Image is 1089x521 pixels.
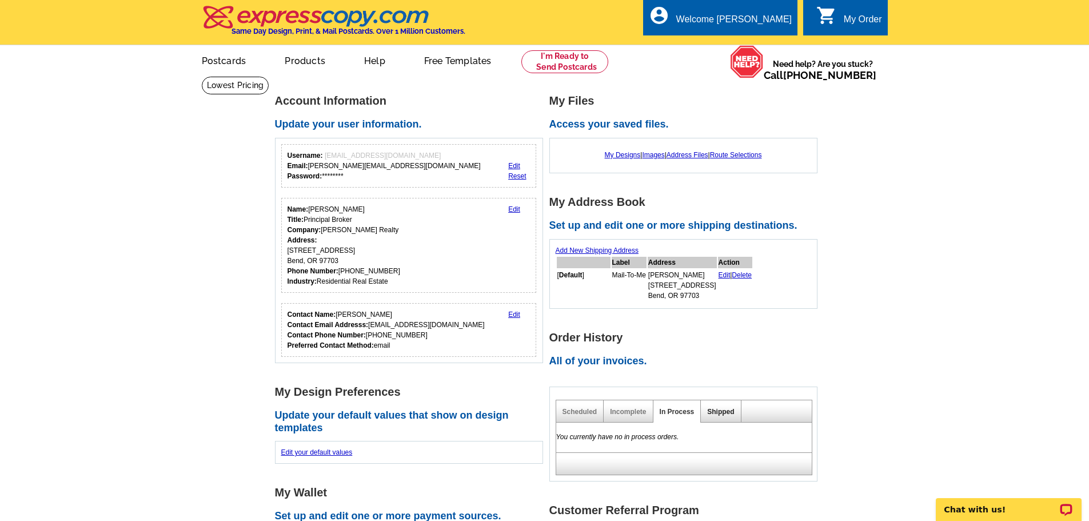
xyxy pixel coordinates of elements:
a: Add New Shipping Address [556,246,639,254]
div: [PERSON_NAME][EMAIL_ADDRESS][DOMAIN_NAME] ******** [288,150,481,181]
h1: My Wallet [275,487,549,499]
h1: Account Information [275,95,549,107]
td: Mail-To-Me [612,269,647,301]
h2: Update your default values that show on design templates [275,409,549,434]
td: [PERSON_NAME] [STREET_ADDRESS] Bend, OR 97703 [648,269,717,301]
a: Edit [719,271,731,279]
a: Free Templates [406,46,510,73]
h2: Update your user information. [275,118,549,131]
strong: Contact Email Addresss: [288,321,369,329]
h4: Same Day Design, Print, & Mail Postcards. Over 1 Million Customers. [232,27,465,35]
a: Same Day Design, Print, & Mail Postcards. Over 1 Million Customers. [202,14,465,35]
strong: Title: [288,216,304,224]
a: Reset [508,172,526,180]
strong: Address: [288,236,317,244]
div: My Order [844,14,882,30]
div: Welcome [PERSON_NAME] [676,14,792,30]
iframe: LiveChat chat widget [928,485,1089,521]
strong: Phone Number: [288,267,338,275]
strong: Email: [288,162,308,170]
div: Who should we contact regarding order issues? [281,303,537,357]
th: Label [612,257,647,268]
h1: Order History [549,332,824,344]
a: Images [642,151,664,159]
b: Default [559,271,583,279]
td: [ ] [557,269,611,301]
h2: Access your saved files. [549,118,824,131]
strong: Contact Phone Number: [288,331,366,339]
span: Call [764,69,876,81]
a: Scheduled [563,408,597,416]
th: Action [718,257,753,268]
img: help [730,45,764,78]
a: Postcards [184,46,265,73]
td: | [718,269,753,301]
a: Products [266,46,344,73]
strong: Preferred Contact Method: [288,341,374,349]
a: Address Files [667,151,708,159]
a: Shipped [707,408,734,416]
i: account_circle [649,5,669,26]
strong: Industry: [288,277,317,285]
h2: Set up and edit one or more shipping destinations. [549,220,824,232]
a: Edit your default values [281,448,353,456]
div: Your personal details. [281,198,537,293]
h1: My Files [549,95,824,107]
h1: Customer Referral Program [549,504,824,516]
h2: All of your invoices. [549,355,824,368]
a: In Process [660,408,695,416]
a: [PHONE_NUMBER] [783,69,876,81]
strong: Name: [288,205,309,213]
span: [EMAIL_ADDRESS][DOMAIN_NAME] [325,152,441,160]
a: Edit [508,205,520,213]
strong: Username: [288,152,323,160]
strong: Contact Name: [288,311,336,319]
i: shopping_cart [816,5,837,26]
th: Address [648,257,717,268]
a: My Designs [605,151,641,159]
a: Edit [508,311,520,319]
a: Route Selections [710,151,762,159]
em: You currently have no in process orders. [556,433,679,441]
h1: My Address Book [549,196,824,208]
strong: Password: [288,172,322,180]
div: [PERSON_NAME] Principal Broker [PERSON_NAME] Realty [STREET_ADDRESS] Bend, OR 97703 [PHONE_NUMBER... [288,204,400,287]
span: Need help? Are you stuck? [764,58,882,81]
h1: My Design Preferences [275,386,549,398]
div: | | | [556,144,811,166]
a: Help [346,46,404,73]
a: Edit [508,162,520,170]
div: Your login information. [281,144,537,188]
div: [PERSON_NAME] [EMAIL_ADDRESS][DOMAIN_NAME] [PHONE_NUMBER] email [288,309,485,351]
a: shopping_cart My Order [816,13,882,27]
a: Incomplete [610,408,646,416]
a: Delete [732,271,752,279]
strong: Company: [288,226,321,234]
